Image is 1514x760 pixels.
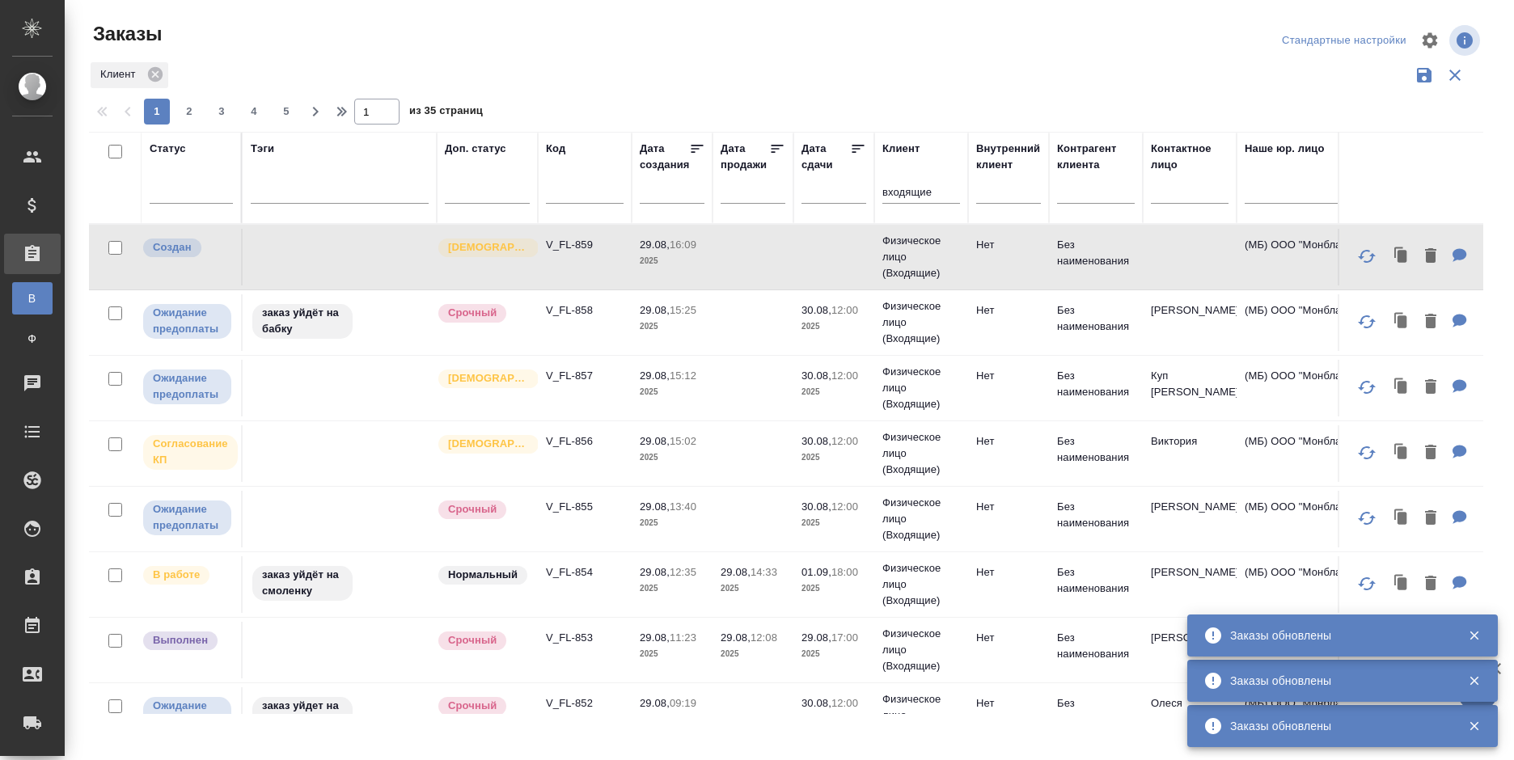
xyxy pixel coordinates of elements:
[831,369,858,382] p: 12:00
[546,630,624,646] p: V_FL-853
[976,499,1041,515] p: Нет
[1057,141,1135,173] div: Контрагент клиента
[640,697,670,709] p: 29.08,
[448,436,529,452] p: [DEMOGRAPHIC_DATA]
[801,304,831,316] p: 30.08,
[1417,502,1444,535] button: Удалить
[1449,25,1483,56] span: Посмотреть информацию
[153,501,222,534] p: Ожидание предоплаты
[1386,568,1417,601] button: Клонировать
[409,101,483,125] span: из 35 страниц
[1143,491,1237,547] td: [PERSON_NAME]
[1230,627,1444,644] div: Заказы обновлены
[882,691,960,740] p: Физическое лицо (Входящие)
[640,384,704,400] p: 2025
[670,697,696,709] p: 09:19
[448,370,529,386] p: [DEMOGRAPHIC_DATA]
[546,141,565,157] div: Код
[437,302,530,324] div: Выставляется автоматически, если на указанный объем услуг необходимо больше времени в стандартном...
[1417,240,1444,273] button: Удалить
[1143,556,1237,613] td: [PERSON_NAME]
[640,141,689,173] div: Дата создания
[670,566,696,578] p: 12:35
[801,566,831,578] p: 01.09,
[1386,306,1417,339] button: Клонировать
[640,515,704,531] p: 2025
[546,499,624,515] p: V_FL-855
[882,233,960,281] p: Физическое лицо (Входящие)
[801,711,866,728] p: 2025
[976,302,1041,319] p: Нет
[801,631,831,644] p: 29.08,
[976,141,1041,173] div: Внутренний клиент
[1457,673,1491,688] button: Закрыть
[1444,502,1475,535] button: Для КМ: от КВ стоимость перевода с французского на русский Заверение не требуется написала на поч...
[142,237,233,259] div: Выставляется автоматически при создании заказа
[153,567,200,583] p: В работе
[721,141,769,173] div: Дата продажи
[1409,60,1440,91] button: Сохранить фильтры
[1237,556,1431,613] td: (МБ) ООО "Монблан"
[448,501,497,517] p: Срочный
[670,304,696,316] p: 15:25
[1444,240,1475,273] button: Для КМ: от КВ: турецк-русс и нз, ответ в вотс ап, белорусская
[1237,294,1431,351] td: (МБ) ООО "Монблан"
[546,368,624,384] p: V_FL-857
[241,103,267,120] span: 4
[1347,237,1386,276] button: Обновить
[153,370,222,403] p: Ожидание предоплаты
[882,429,960,478] p: Физическое лицо (Входящие)
[1143,622,1237,678] td: [PERSON_NAME]
[1386,240,1417,273] button: Клонировать
[176,103,202,120] span: 2
[546,564,624,581] p: V_FL-854
[721,566,751,578] p: 29.08,
[1057,433,1135,466] p: Без наименования
[1417,568,1444,601] button: Удалить
[1230,718,1444,734] div: Заказы обновлены
[801,515,866,531] p: 2025
[721,581,785,597] p: 2025
[273,99,299,125] button: 5
[1151,141,1229,173] div: Контактное лицо
[976,368,1041,384] p: Нет
[831,304,858,316] p: 12:00
[142,564,233,586] div: Выставляет ПМ после принятия заказа от КМа
[1417,306,1444,339] button: Удалить
[142,630,233,652] div: Выставляет ПМ после сдачи и проведения начислений. Последний этап для ПМа
[640,304,670,316] p: 29.08,
[437,564,530,586] div: Статус по умолчанию для стандартных заказов
[1278,28,1410,53] div: split button
[1347,499,1386,538] button: Обновить
[1347,433,1386,472] button: Обновить
[437,368,530,390] div: Выставляется автоматически для первых 3 заказов нового контактного лица. Особое внимание
[831,631,858,644] p: 17:00
[448,632,497,648] p: Срочный
[241,99,267,125] button: 4
[640,581,704,597] p: 2025
[640,239,670,251] p: 29.08,
[801,319,866,335] p: 2025
[1057,499,1135,531] p: Без наименования
[546,433,624,450] p: V_FL-856
[1237,425,1431,482] td: (МБ) ООО "Монблан"
[721,631,751,644] p: 29.08,
[801,369,831,382] p: 30.08,
[1237,360,1431,416] td: (МБ) ООО "Монблан"
[882,495,960,543] p: Физическое лицо (Входящие)
[1347,564,1386,603] button: Обновить
[437,433,530,455] div: Выставляется автоматически для первых 3 заказов нового контактного лица. Особое внимание
[153,436,228,468] p: Согласование КП
[448,567,518,583] p: Нормальный
[801,435,831,447] p: 30.08,
[445,141,506,157] div: Доп. статус
[831,697,858,709] p: 12:00
[176,99,202,125] button: 2
[153,239,192,255] p: Создан
[437,630,530,652] div: Выставляется автоматически, если на указанный объем услуг необходимо больше времени в стандартном...
[831,435,858,447] p: 12:00
[1143,425,1237,482] td: Виктория
[640,711,704,728] p: 2025
[1386,371,1417,404] button: Клонировать
[640,369,670,382] p: 29.08,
